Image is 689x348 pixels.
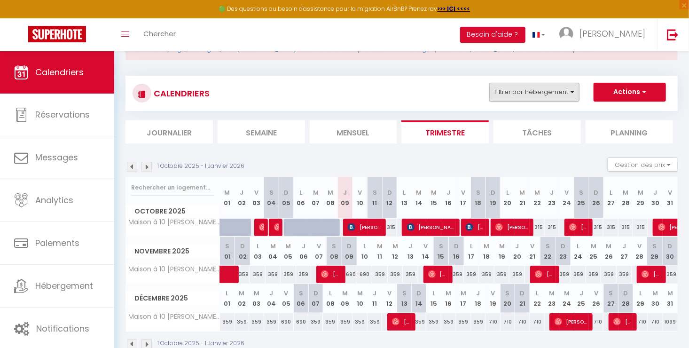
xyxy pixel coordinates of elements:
span: Novembre 2025 [126,245,219,258]
div: 359 [449,266,464,283]
th: 14 [412,177,426,219]
abbr: L [470,242,473,251]
div: 359 [471,313,485,331]
span: Paiements [35,237,79,249]
abbr: V [461,188,465,197]
abbr: D [417,289,422,298]
abbr: D [240,242,245,251]
div: 690 [294,313,308,331]
span: [PERSON_NAME] [407,218,455,236]
img: ... [559,27,573,41]
th: 21 [515,177,530,219]
th: 23 [545,177,559,219]
abbr: M [461,289,466,298]
abbr: M [286,242,291,251]
abbr: V [387,289,391,298]
span: [PERSON_NAME] [321,265,340,283]
a: ... [PERSON_NAME] [552,18,657,51]
abbr: S [546,242,550,251]
div: 359 [249,313,264,331]
abbr: S [652,242,657,251]
div: 315 [619,219,633,236]
abbr: J [579,289,583,298]
th: 13 [403,237,418,266]
abbr: D [313,289,318,298]
th: 21 [525,237,540,266]
span: [PERSON_NAME] [348,218,382,236]
span: Décembre 2025 [126,292,219,305]
span: Analytics [35,194,73,206]
div: 690 [357,266,372,283]
abbr: M [499,242,505,251]
div: 359 [323,313,337,331]
th: 14 [412,284,426,313]
p: 1 Octobre 2025 - 1 Janvier 2026 [157,339,244,348]
span: Messages [35,151,78,163]
abbr: L [432,289,435,298]
th: 20 [509,237,525,266]
abbr: S [506,289,510,298]
abbr: M [343,289,348,298]
th: 22 [530,177,544,219]
th: 11 [368,177,382,219]
span: Chercher [143,29,176,39]
abbr: D [624,289,628,298]
div: 359 [352,313,367,331]
abbr: M [416,188,422,197]
th: 04 [264,284,279,313]
abbr: S [609,289,613,298]
abbr: D [520,289,525,298]
abbr: V [594,289,598,298]
abbr: M [392,242,398,251]
th: 15 [426,284,441,313]
th: 12 [382,177,397,219]
div: 359 [372,266,387,283]
th: 19 [494,237,509,266]
abbr: S [476,188,480,197]
th: 26 [601,237,616,266]
abbr: D [454,242,459,251]
div: 315 [382,219,397,236]
div: 359 [662,266,678,283]
span: Maison à 10 [PERSON_NAME] centre dans avenue privée ! [127,266,221,273]
th: 13 [397,177,412,219]
th: 18 [479,237,494,266]
span: Maison à 10 [PERSON_NAME] centre dans avenue privée ! [127,219,221,226]
li: Semaine [218,120,305,143]
th: 17 [456,284,470,313]
th: 25 [574,284,589,313]
th: 28 [632,237,647,266]
th: 06 [294,177,308,219]
abbr: V [423,242,428,251]
th: 25 [574,177,589,219]
span: [PERSON_NAME] [555,313,588,331]
div: 359 [235,313,249,331]
th: 05 [281,237,296,266]
th: 31 [663,177,678,219]
th: 10 [352,177,367,219]
div: 359 [338,313,352,331]
th: 10 [352,284,367,313]
th: 19 [485,284,500,313]
th: 11 [372,237,387,266]
abbr: M [254,289,259,298]
abbr: V [564,188,569,197]
abbr: L [577,242,580,251]
li: Trimestre [401,120,489,143]
th: 23 [545,284,559,313]
abbr: M [520,188,525,197]
abbr: M [638,188,643,197]
th: 06 [296,237,311,266]
th: 09 [342,237,357,266]
abbr: L [506,188,509,197]
th: 09 [338,177,352,219]
abbr: V [668,188,673,197]
abbr: M [667,289,673,298]
abbr: J [447,188,451,197]
abbr: L [536,289,539,298]
div: 359 [571,266,586,283]
div: 710 [530,313,544,331]
th: 17 [464,237,479,266]
span: Réservations [35,109,90,120]
th: 18 [471,177,485,219]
